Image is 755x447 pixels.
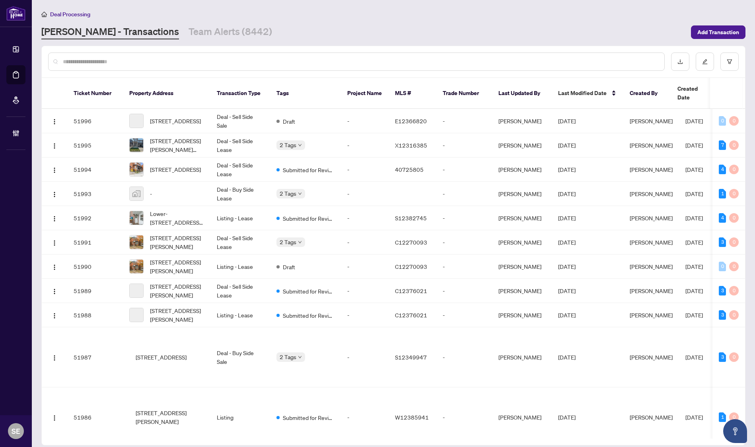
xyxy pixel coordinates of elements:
td: 51995 [67,133,123,157]
div: 1 [719,189,726,198]
span: Lower-[STREET_ADDRESS][PERSON_NAME] [150,209,204,227]
td: Listing - Lease [210,255,270,279]
td: [PERSON_NAME] [492,109,552,133]
div: 7 [719,140,726,150]
button: Logo [48,351,61,363]
th: Property Address [123,78,210,109]
span: [DATE] [685,263,703,270]
td: 51992 [67,206,123,230]
span: [STREET_ADDRESS] [136,353,187,361]
span: [PERSON_NAME] [630,166,673,173]
td: 51990 [67,255,123,279]
span: [DATE] [558,287,576,294]
td: [PERSON_NAME] [492,157,552,182]
td: [PERSON_NAME] [492,255,552,279]
span: Submitted for Review [283,311,335,320]
button: edit [696,52,714,71]
span: [DATE] [685,214,703,222]
img: Logo [51,143,58,149]
a: [PERSON_NAME] - Transactions [41,25,179,39]
span: [DATE] [558,190,576,197]
div: 4 [719,213,726,223]
td: Deal - Sell Side Lease [210,157,270,182]
span: down [298,355,302,359]
span: [DATE] [558,354,576,361]
span: S12349947 [395,354,427,361]
span: home [41,12,47,17]
img: Logo [51,264,58,270]
td: Deal - Buy Side Sale [210,327,270,387]
td: 51996 [67,109,123,133]
th: Tags [270,78,341,109]
span: [PERSON_NAME] [630,311,673,319]
td: [PERSON_NAME] [492,230,552,255]
span: [DATE] [685,311,703,319]
td: - [341,182,389,206]
div: 0 [729,237,739,247]
span: [STREET_ADDRESS] [150,165,201,174]
div: 0 [729,412,739,422]
td: - [436,109,492,133]
img: Logo [51,167,58,173]
td: [PERSON_NAME] [492,133,552,157]
span: Add Transaction [697,26,739,39]
span: SE [12,426,20,437]
span: 40725805 [395,166,424,173]
span: [STREET_ADDRESS] [150,117,201,125]
span: [STREET_ADDRESS][PERSON_NAME] [150,282,204,299]
span: [STREET_ADDRESS][PERSON_NAME] [136,408,204,426]
img: Logo [51,119,58,125]
img: logo [6,6,25,21]
span: filter [727,59,732,64]
span: [DATE] [558,142,576,149]
span: [STREET_ADDRESS][PERSON_NAME] [150,233,204,251]
span: [PERSON_NAME] [630,263,673,270]
span: down [298,192,302,196]
td: - [341,255,389,279]
span: [STREET_ADDRESS][PERSON_NAME] [150,306,204,324]
img: thumbnail-img [130,138,143,152]
span: [STREET_ADDRESS][PERSON_NAME] [150,258,204,275]
button: Logo [48,115,61,127]
span: Submitted for Review [283,214,335,223]
div: 3 [719,310,726,320]
th: Trade Number [436,78,492,109]
span: [DATE] [558,263,576,270]
td: - [436,133,492,157]
td: [PERSON_NAME] [492,182,552,206]
td: - [436,327,492,387]
button: download [671,52,689,71]
span: 2 Tags [280,237,296,247]
td: - [436,230,492,255]
td: [PERSON_NAME] [492,327,552,387]
span: [STREET_ADDRESS][PERSON_NAME][PERSON_NAME] [150,136,204,154]
button: Logo [48,260,61,273]
img: thumbnail-img [130,187,143,200]
span: [DATE] [558,414,576,421]
td: - [341,303,389,327]
th: Ticket Number [67,78,123,109]
span: down [298,143,302,147]
span: [PERSON_NAME] [630,354,673,361]
span: [DATE] [558,117,576,124]
div: 1 [719,412,726,422]
td: - [436,206,492,230]
img: Logo [51,355,58,361]
span: W12385941 [395,414,429,421]
td: - [341,133,389,157]
td: 51991 [67,230,123,255]
span: X12316385 [395,142,427,149]
img: thumbnail-img [130,163,143,176]
span: [PERSON_NAME] [630,414,673,421]
div: 0 [729,165,739,174]
span: [DATE] [685,166,703,173]
button: Logo [48,284,61,297]
span: download [677,59,683,64]
span: [DATE] [685,190,703,197]
span: Draft [283,262,295,271]
span: [DATE] [558,214,576,222]
span: C12270093 [395,239,427,246]
button: filter [720,52,739,71]
span: [DATE] [685,287,703,294]
td: - [341,230,389,255]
